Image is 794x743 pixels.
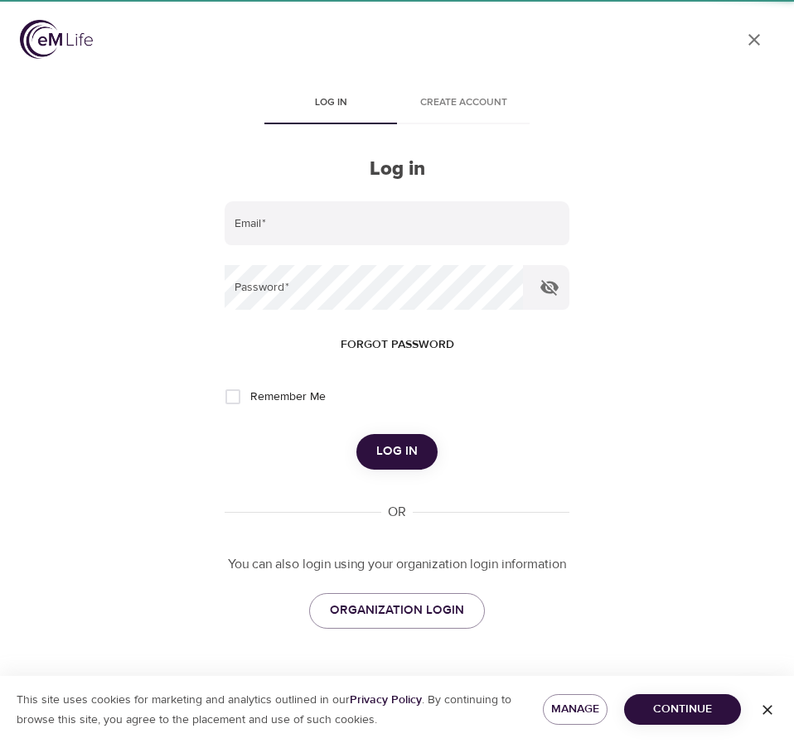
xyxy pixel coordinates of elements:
[376,441,418,462] span: Log in
[350,692,422,707] a: Privacy Policy
[330,600,464,621] span: ORGANIZATION LOGIN
[225,84,569,124] div: disabled tabs example
[334,330,461,360] button: Forgot password
[356,434,438,469] button: Log in
[556,699,595,720] span: Manage
[20,20,93,59] img: logo
[225,555,569,574] p: You can also login using your organization login information
[274,94,387,112] span: Log in
[309,593,485,628] a: ORGANIZATION LOGIN
[225,157,569,181] h2: Log in
[543,694,608,725] button: Manage
[407,94,520,112] span: Create account
[734,20,774,60] a: close
[341,335,454,355] span: Forgot password
[624,694,741,725] button: Continue
[381,503,413,522] div: OR
[637,699,728,720] span: Continue
[250,388,326,406] span: Remember Me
